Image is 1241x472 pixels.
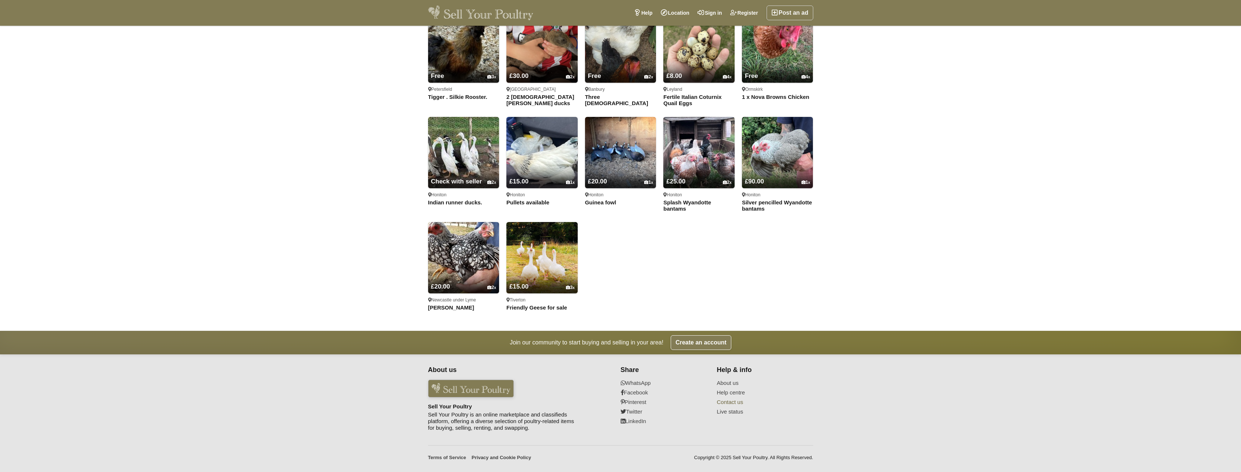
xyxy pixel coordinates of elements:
a: Live status [717,408,804,415]
span: Join our community to start buying and selling in your area! [510,338,663,347]
div: Leyland [663,86,735,92]
div: Honiton [663,192,735,198]
a: WhatsApp [621,380,708,386]
a: Silver pencilled Wyandotte bantams [742,199,813,212]
img: Silver pencilled Wyandotte bantams [742,117,813,188]
span: £20.00 [431,283,450,290]
img: Splash Wyandotte bantams [663,117,735,188]
h4: Share [621,366,708,374]
div: 2 [644,74,653,80]
a: [PERSON_NAME] [428,304,499,311]
a: Twitter [621,408,708,415]
a: £25.00 2 [663,164,735,188]
div: Ormskirk [742,86,813,92]
span: Free [588,72,601,79]
span: Free [431,72,444,79]
img: Pullets available [506,117,578,188]
a: Check with seller 2 [428,164,499,188]
a: Free 4 [742,58,813,83]
a: £15.00 3 [506,269,578,293]
div: Honiton [742,192,813,198]
a: Contact us [717,399,804,405]
div: Honiton [506,192,578,198]
div: Honiton [585,192,656,198]
div: 3 [487,74,496,80]
strong: Sell Your Poultry [428,403,472,410]
a: About us [717,380,804,386]
a: 2 [DEMOGRAPHIC_DATA] [PERSON_NAME] ducks [506,94,578,106]
span: Free [745,72,758,79]
div: Tiverton [506,297,578,303]
span: £25.00 [666,178,685,185]
img: Indian runner ducks. [428,117,499,188]
span: Copyright © 2025 Sell Your Poultry. All Rights Reserved. [694,454,813,464]
div: 4 [801,74,810,80]
div: 1 [566,180,575,185]
a: £20.00 1 [585,164,656,188]
img: Wyandotte bantams [428,222,499,293]
img: Fertile Italian Coturnix Quail Eggs [663,12,735,83]
a: Facebook [621,389,708,396]
a: Help centre [717,389,804,396]
a: Sign in [693,6,726,20]
span: £15.00 [509,283,528,290]
a: Free 2 [585,58,656,83]
img: Friendly Geese for sale [506,222,578,293]
img: Sell Your Poultry [428,6,534,20]
div: Petersfield [428,86,499,92]
a: Privacy and Cookie Policy [471,454,531,461]
a: Register [726,6,762,20]
a: Three [DEMOGRAPHIC_DATA] chickens. Free to a good home. [585,94,656,107]
div: 2 [487,285,496,290]
a: £30.00 2 [506,58,578,83]
a: LinkedIn [621,418,708,425]
a: Splash Wyandotte bantams [663,199,735,212]
div: 4 [723,74,732,80]
a: £8.00 4 [663,58,735,83]
div: [GEOGRAPHIC_DATA] [506,86,578,92]
span: Check with seller [431,178,482,185]
img: Sell Your Poultry [428,380,514,397]
div: 2 [566,74,575,80]
span: £90.00 [745,178,764,185]
div: Honiton [428,192,499,198]
div: 1 [644,180,653,185]
a: 1 x Nova Browns Chicken [742,94,813,100]
a: Location [657,6,693,20]
span: £20.00 [588,178,607,185]
img: Three 1 year old chickens. Free to a good home. [585,12,656,83]
h4: Help & info [717,366,804,374]
span: £8.00 [666,72,682,79]
a: Pullets available [506,199,578,206]
a: Tigger . Silkie Rooster. [428,94,499,100]
span: £15.00 [509,178,528,185]
div: Banbury [585,86,656,92]
p: Sell Your Poultry is an online marketplace and classifieds platform, offering a diverse selection... [428,411,577,431]
a: Fertile Italian Coturnix Quail Eggs [663,94,735,106]
span: £30.00 [509,72,528,79]
a: Terms of Service [428,454,466,461]
h4: About us [428,366,577,374]
a: £90.00 1 [742,164,813,188]
a: Pinterest [621,399,708,405]
img: Tigger . Silkie Rooster. [428,12,499,83]
a: Friendly Geese for sale [506,304,578,311]
a: Post an ad [767,6,813,20]
a: Help [630,6,656,20]
a: Indian runner ducks. [428,199,499,206]
img: 2 female khaki Campbell ducks [506,12,578,83]
img: Guinea fowl [585,117,656,188]
div: 1 [801,180,810,185]
a: Guinea fowl [585,199,656,206]
div: Newcastle under Lyme [428,297,499,303]
div: 3 [566,285,575,290]
a: £20.00 2 [428,269,499,293]
a: Create an account [671,335,731,350]
img: 1 x Nova Browns Chicken [742,12,813,83]
a: Free 3 [428,58,499,83]
a: £15.00 1 [506,164,578,188]
div: 2 [487,180,496,185]
div: 2 [723,180,732,185]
